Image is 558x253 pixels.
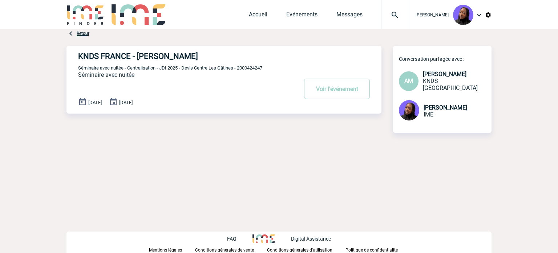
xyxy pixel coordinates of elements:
a: FAQ [227,235,252,242]
h4: KNDS FRANCE - [PERSON_NAME] [78,52,276,61]
p: Politique de confidentialité [345,248,398,253]
p: Conditions générales d'utilisation [267,248,332,253]
span: AM [404,78,413,84]
p: Conditions générales de vente [195,248,254,253]
a: Evénements [286,11,318,21]
button: Voir l'événement [304,79,370,99]
span: [PERSON_NAME] [424,104,467,111]
p: Digital Assistance [291,236,331,242]
img: http://www.idealmeetingsevents.fr/ [252,234,275,243]
span: [PERSON_NAME] [416,12,449,17]
span: Séminaire avec nuitée - Centralisation - JDI 2025 - Devis Centre Les Gâtines - 2000424247 [78,65,262,71]
img: IME-Finder [66,4,104,25]
span: KNDS [GEOGRAPHIC_DATA] [423,78,478,91]
img: 131349-0.png [453,5,473,25]
p: Conversation partagée avec : [399,56,492,62]
p: Mentions légales [149,248,182,253]
img: 131349-0.png [399,100,419,120]
a: Mentions légales [149,246,195,253]
span: IME [424,111,433,118]
span: [PERSON_NAME] [423,71,466,78]
a: Messages [336,11,363,21]
a: Conditions générales de vente [195,246,267,253]
a: Conditions générales d'utilisation [267,246,345,253]
a: Retour [77,31,89,36]
span: [DATE] [88,100,102,105]
a: Accueil [249,11,267,21]
span: [DATE] [119,100,133,105]
span: Séminaire avec nuitée [78,71,134,78]
p: FAQ [227,236,236,242]
a: Politique de confidentialité [345,246,409,253]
